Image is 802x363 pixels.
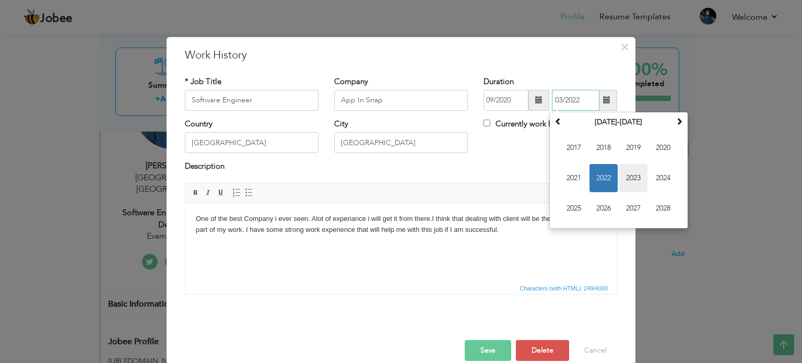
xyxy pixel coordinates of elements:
button: Save [465,340,511,361]
th: Select Decade [564,114,673,130]
span: 2028 [649,194,677,223]
span: Next Decade [676,118,683,125]
label: Company [334,76,368,87]
a: Bold [190,187,202,198]
label: Country [185,119,213,130]
div: Statistics [517,284,611,293]
span: Characters (with HTML): 249/4000 [517,284,610,293]
input: From [483,90,528,111]
span: 2023 [619,164,647,192]
label: City [334,119,348,130]
span: 2017 [560,134,588,162]
button: Cancel [574,340,617,361]
span: Previous Decade [555,118,562,125]
label: Description [185,161,225,172]
input: Currently work here [483,120,490,126]
iframe: Rich Text Editor, workEditor [185,203,617,282]
button: Delete [516,340,569,361]
a: Insert/Remove Bulleted List [243,187,255,198]
h3: Work History [185,48,617,63]
button: Close [616,39,633,55]
span: 2021 [560,164,588,192]
span: 2024 [649,164,677,192]
a: Underline [215,187,227,198]
span: 2019 [619,134,647,162]
label: Currently work here [483,119,563,130]
span: 2025 [560,194,588,223]
input: Present [552,90,599,111]
label: Duration [483,76,514,87]
span: 2018 [589,134,618,162]
label: * Job Title [185,76,221,87]
span: × [620,38,629,56]
a: Insert/Remove Numbered List [231,187,242,198]
span: 2026 [589,194,618,223]
span: 2027 [619,194,647,223]
span: 2022 [589,164,618,192]
a: Italic [203,187,214,198]
span: 2020 [649,134,677,162]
